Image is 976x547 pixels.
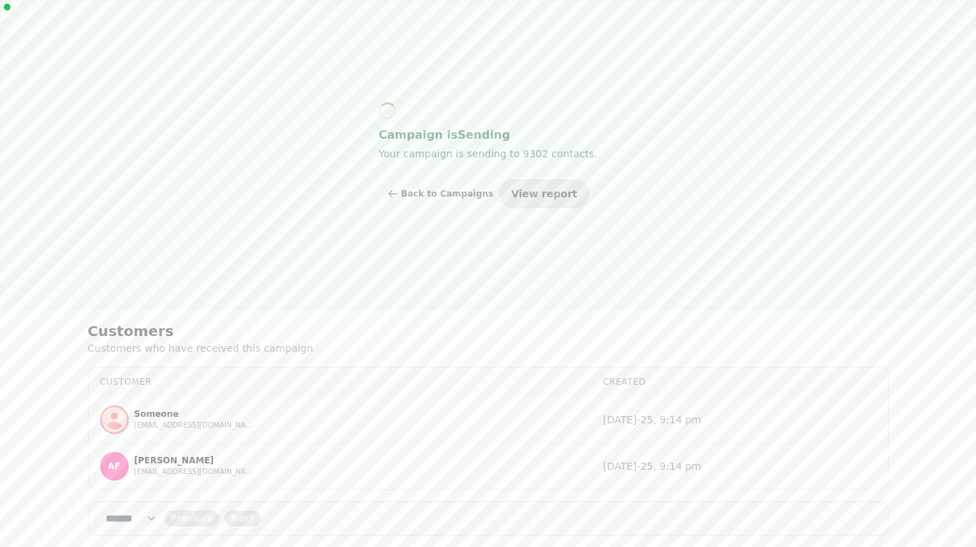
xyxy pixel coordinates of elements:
span: Back to Campaigns [401,189,493,198]
span: Next [231,514,254,523]
button: next [225,511,260,526]
h2: Campaign is Sending [379,125,598,145]
span: Previous [171,514,213,523]
div: Created [603,376,876,388]
span: View report [511,189,577,199]
button: [EMAIL_ADDRESS][DOMAIN_NAME] [134,466,256,478]
button: [EMAIL_ADDRESS][DOMAIN_NAME] [134,420,256,431]
button: View report [499,179,589,208]
p: Customers who have received this campaign [88,341,454,355]
p: Your campaign is sending to 9302 contacts. [379,145,598,162]
h2: Customers [88,321,363,341]
nav: Pagination [88,501,889,536]
div: [DATE]-25, 9:14 pm [603,459,876,473]
div: [DATE]-25, 9:14 pm [603,413,876,427]
p: Someone [134,408,256,420]
button: Back to Campaigns [387,179,493,208]
span: AF [108,461,120,471]
div: Customer [100,376,581,388]
p: [PERSON_NAME] [134,455,256,466]
button: back [164,511,220,526]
